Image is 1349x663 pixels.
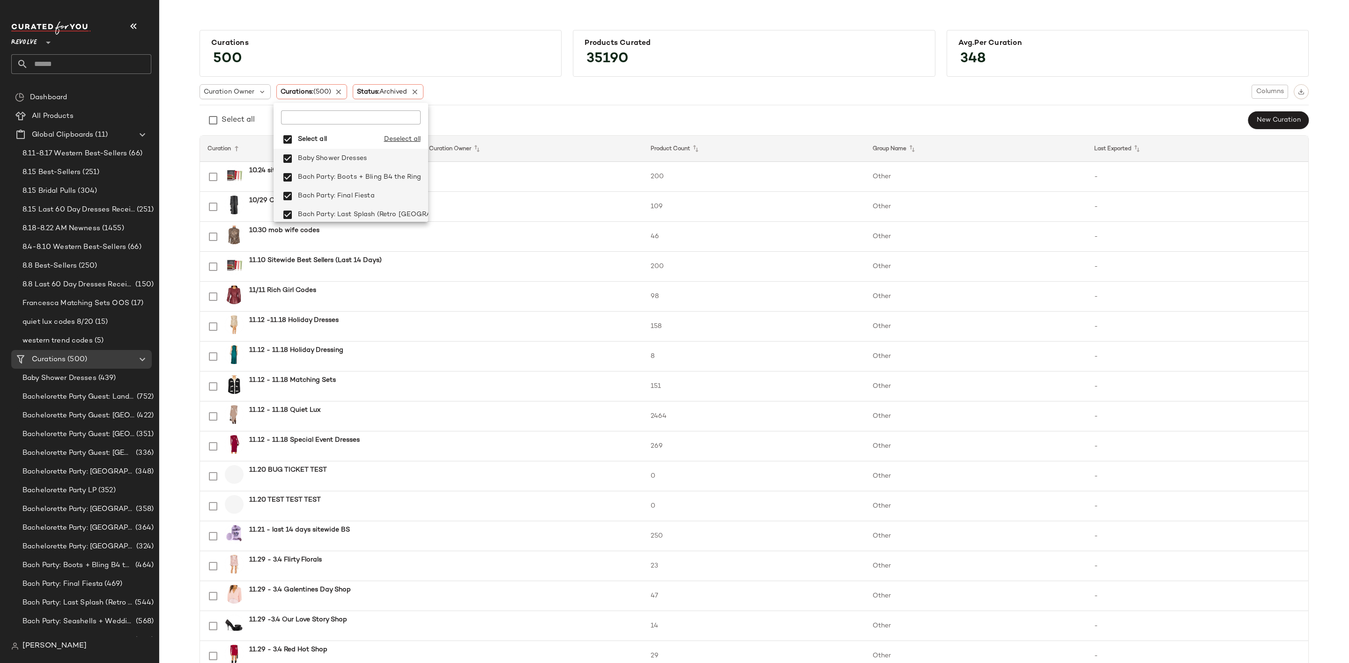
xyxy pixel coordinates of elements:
[1252,85,1288,99] button: Columns
[249,226,319,235] b: 10.30 mob wife codes
[11,642,19,650] img: svg%3e
[133,279,154,290] span: (150)
[249,255,382,265] b: 11.10 Sitewide Best Sellers (Last 14 Days)
[225,585,244,604] img: LCDE-WK151_V1.jpg
[249,435,360,445] b: 11.12 - 11.18 Special Event Dresses
[103,579,122,590] span: (469)
[298,134,327,144] strong: Select all
[93,317,108,328] span: (15)
[865,162,1087,192] td: Other
[249,196,331,205] b: 10/29 Codes Fall It Pieces
[22,541,134,552] span: Bachelorette Party: [GEOGRAPHIC_DATA]
[384,134,421,144] label: Deselect all
[1087,342,1308,372] td: -
[32,111,74,122] span: All Products
[249,525,350,535] b: 11.21 - last 14 days sitewide BS
[22,167,81,178] span: 8.15 Best-Sellers
[1087,312,1308,342] td: -
[22,410,135,421] span: Bachelorette Party Guest: [GEOGRAPHIC_DATA]
[643,282,865,312] td: 98
[249,285,316,295] b: 11/11 Rich Girl Codes
[865,581,1087,611] td: Other
[1087,136,1308,162] th: Last Exported
[1256,88,1284,95] span: Columns
[134,448,154,459] span: (336)
[249,315,339,325] b: 11.12 -11.18 Holiday Dresses
[577,42,638,76] span: 35190
[298,205,474,224] span: Bach Party: Last Splash (Retro [GEOGRAPHIC_DATA])
[134,541,154,552] span: (324)
[225,615,244,634] img: JCAM-WZ1658_V1.jpg
[249,405,321,415] b: 11.12 - 11.18 Quiet Lux
[865,521,1087,551] td: Other
[22,579,103,590] span: Bach Party: Final Fiesta
[22,279,133,290] span: 8.8 Last 60 Day Dresses Receipts Best-Sellers
[643,136,865,162] th: Product Count
[30,92,67,103] span: Dashboard
[225,226,244,244] img: LOVF-WS3027_V1.jpg
[133,466,154,477] span: (348)
[643,611,865,641] td: 14
[225,285,244,304] img: AEXR-WO9_V1.jpg
[22,560,133,571] span: Bach Party: Boots + Bling B4 the Ring
[22,186,76,197] span: 8.15 Bridal Pulls
[865,312,1087,342] td: Other
[22,261,77,271] span: 8.8 Best-Sellers
[865,282,1087,312] td: Other
[129,298,144,309] span: (17)
[22,148,127,159] span: 8.11-8.17 Western Best-Sellers
[281,87,331,97] span: Curations:
[643,252,865,282] td: 200
[1087,282,1308,312] td: -
[951,42,995,76] span: 348
[225,166,244,184] img: SUMR-WU65_V1.jpg
[958,39,1297,48] div: Avg.per Curation
[643,312,865,342] td: 158
[1087,431,1308,461] td: -
[643,162,865,192] td: 200
[225,315,244,334] img: LOVF-WD4279_V1.jpg
[22,242,126,253] span: 8.4-8.10 Western Best-Sellers
[1248,111,1309,129] button: New Curation
[127,148,142,159] span: (66)
[225,555,244,574] img: BARD-WD587_V1.jpg
[22,635,133,646] span: Bach Party: Till Death Do Us Party
[249,555,322,565] b: 11.29 - 3.4 Flirty Florals
[1087,611,1308,641] td: -
[133,597,154,608] span: (544)
[225,196,244,214] img: 4THR-WO3_V1.jpg
[1087,491,1308,521] td: -
[298,168,422,187] span: Bach Party: Boots + Bling B4 the Ring
[66,354,87,365] span: (500)
[96,373,116,384] span: (439)
[865,222,1087,252] td: Other
[93,130,108,140] span: (11)
[22,523,133,533] span: Bachelorette Party: [GEOGRAPHIC_DATA]
[643,372,865,401] td: 151
[1087,222,1308,252] td: -
[249,615,347,625] b: 11.29 -3.4 Our Love Story Shop
[135,392,154,402] span: (752)
[865,551,1087,581] td: Other
[298,149,367,168] span: Baby Shower Dresses
[22,392,135,402] span: Bachelorette Party Guest: Landing Page
[22,429,134,440] span: Bachelorette Party Guest: [GEOGRAPHIC_DATA]
[225,435,244,454] img: BARD-WD445_V1.jpg
[643,401,865,431] td: 2464
[1087,192,1308,222] td: -
[1087,372,1308,401] td: -
[643,491,865,521] td: 0
[211,39,550,48] div: Curations
[22,616,134,627] span: Bach Party: Seashells + Wedding Bells
[643,581,865,611] td: 47
[135,204,154,215] span: (251)
[865,491,1087,521] td: Other
[96,485,116,496] span: (352)
[1298,88,1305,95] img: svg%3e
[249,465,327,475] b: 11.20 BUG TICKET TEST
[643,521,865,551] td: 250
[865,372,1087,401] td: Other
[133,523,154,533] span: (364)
[22,448,134,459] span: Bachelorette Party Guest: [GEOGRAPHIC_DATA]
[133,635,154,646] span: (380)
